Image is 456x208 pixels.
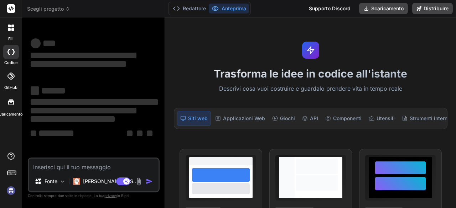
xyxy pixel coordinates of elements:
[104,193,117,198] font: privacy
[371,5,404,11] font: Scaricamento
[359,3,408,14] button: Scaricamento
[27,6,64,12] font: Scegli progetto
[377,115,395,121] font: Utensili
[5,185,17,197] img: registrazione
[135,177,143,186] img: attaccamento
[223,115,265,121] font: Applicazioni Web
[424,5,449,11] font: Distribuire
[83,178,136,184] font: [PERSON_NAME] 4 S..
[310,115,318,121] font: API
[188,115,208,121] font: Siti web
[59,178,66,185] img: Scegli i modelli
[412,3,453,14] button: Distribuire
[333,115,362,121] font: Componenti
[73,178,80,185] img: Claude 4 Sonetto
[146,178,153,185] img: icona
[28,193,104,198] font: Controlla sempre due volte le risposte. La tua
[170,4,209,14] button: Redattore
[222,5,246,11] font: Anteprima
[280,115,295,121] font: Giochi
[4,85,17,90] font: GitHub
[214,67,407,80] font: Trasforma le idee in codice all'istante
[219,85,402,92] font: Descrivi cosa vuoi costruire e guardalo prendere vita in tempo reale
[117,193,129,198] font: in Bind
[4,60,17,65] font: codice
[183,5,206,11] font: Redattore
[45,178,57,184] font: Fonte
[309,5,351,11] font: Supporto Discord
[8,36,14,41] font: fili
[209,4,249,14] button: Anteprima
[410,115,449,121] font: Strumenti interni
